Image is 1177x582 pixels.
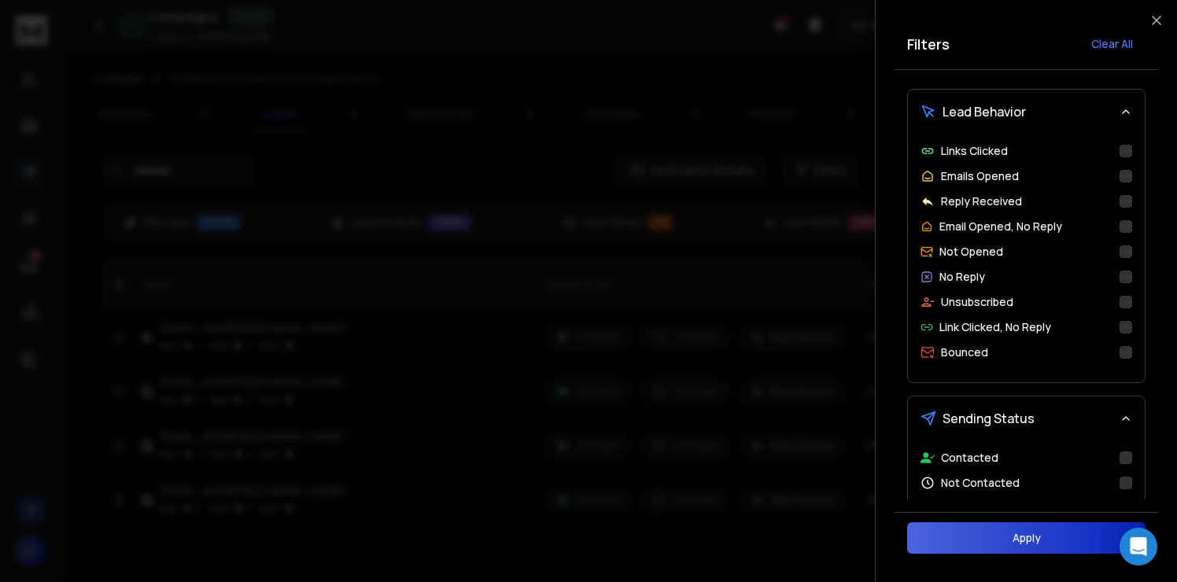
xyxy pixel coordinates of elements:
[941,294,1013,310] p: Unsubscribed
[907,33,950,55] h2: Filters
[939,269,985,285] p: No Reply
[941,344,988,360] p: Bounced
[939,319,1051,335] p: Link Clicked, No Reply
[907,522,1146,554] button: Apply
[941,450,998,466] p: Contacted
[1079,28,1146,60] button: Clear All
[939,219,1062,234] p: Email Opened, No Reply
[941,168,1019,184] p: Emails Opened
[908,90,1145,134] button: Lead Behavior
[943,409,1035,428] span: Sending Status
[941,193,1022,209] p: Reply Received
[908,396,1145,440] button: Sending Status
[939,244,1003,260] p: Not Opened
[941,475,1020,491] p: Not Contacted
[908,134,1145,382] div: Lead Behavior
[943,102,1026,121] span: Lead Behavior
[941,143,1008,159] p: Links Clicked
[1120,528,1157,565] div: Open Intercom Messenger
